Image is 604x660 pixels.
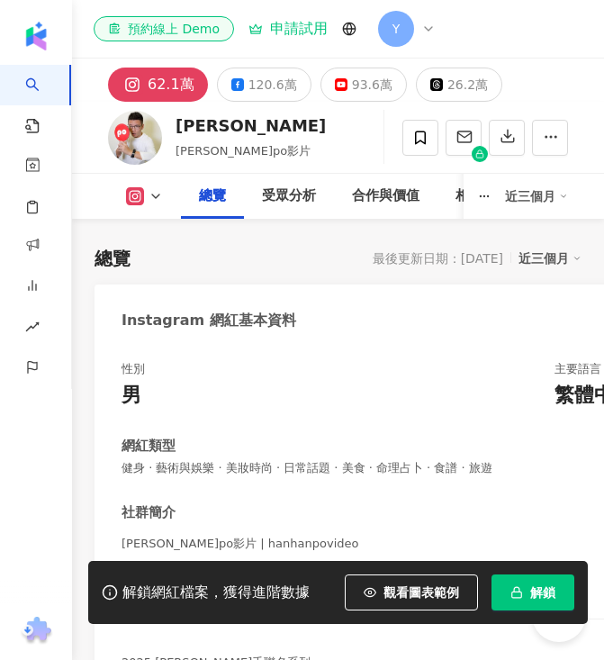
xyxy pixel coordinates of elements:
[352,72,392,97] div: 93.6萬
[530,585,555,600] span: 解鎖
[176,114,326,137] div: [PERSON_NAME]
[95,246,131,271] div: 總覽
[345,574,478,610] button: 觀看圖表範例
[148,72,194,97] div: 62.1萬
[108,20,220,38] div: 預約線上 Demo
[199,185,226,207] div: 總覽
[122,503,176,522] div: 社群簡介
[392,19,401,39] span: Y
[25,65,61,135] a: search
[554,361,601,377] div: 主要語言
[122,311,296,330] div: Instagram 網紅基本資料
[122,583,310,602] div: 解鎖網紅檔案，獲得進階數據
[122,437,176,456] div: 網紅類型
[248,20,328,38] a: 申請試用
[122,382,141,410] div: 男
[320,68,407,102] button: 93.6萬
[491,574,574,610] button: 解鎖
[383,585,459,600] span: 觀看圖表範例
[108,111,162,165] img: KOL Avatar
[94,16,234,41] a: 預約線上 Demo
[447,72,488,97] div: 26.2萬
[416,68,502,102] button: 26.2萬
[518,247,581,270] div: 近三個月
[455,185,509,207] div: 相似網紅
[25,309,40,349] span: rise
[19,617,54,646] img: chrome extension
[217,68,311,102] button: 120.6萬
[108,68,208,102] button: 62.1萬
[505,182,568,211] div: 近三個月
[176,144,311,158] span: [PERSON_NAME]po影片
[373,251,503,266] div: 最後更新日期：[DATE]
[22,22,50,50] img: logo icon
[248,72,297,97] div: 120.6萬
[352,185,419,207] div: 合作與價值
[122,361,145,377] div: 性別
[262,185,316,207] div: 受眾分析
